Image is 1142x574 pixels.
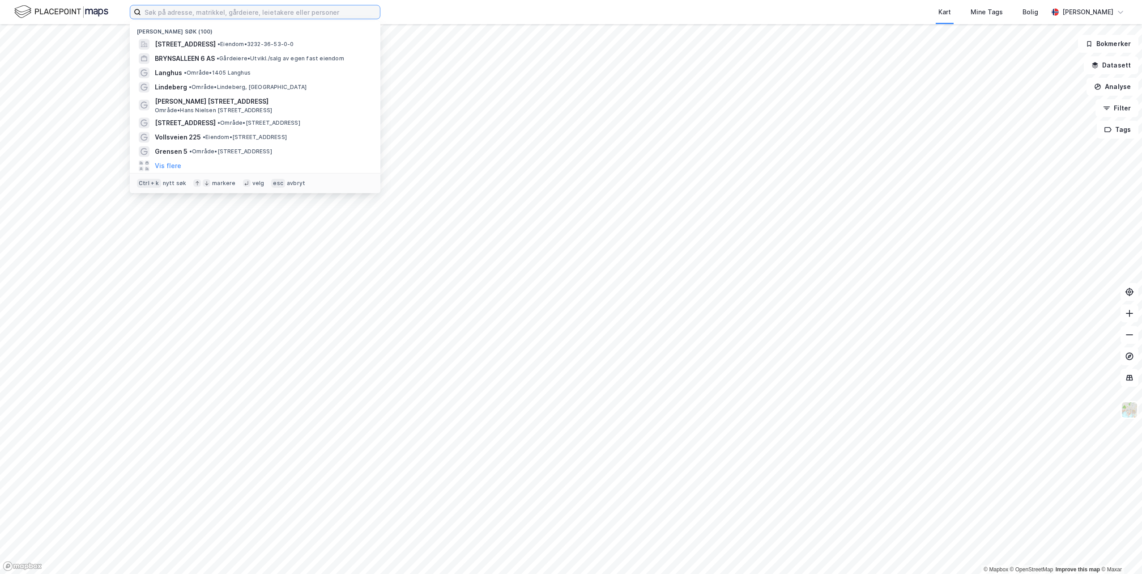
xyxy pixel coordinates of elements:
div: nytt søk [163,180,187,187]
span: • [217,119,220,126]
span: • [189,148,192,155]
span: Langhus [155,68,182,78]
span: Grensen 5 [155,146,187,157]
span: Område • 1405 Langhus [184,69,251,76]
a: Improve this map [1056,566,1100,573]
button: Filter [1095,99,1138,117]
span: Område • Hans Nielsen [STREET_ADDRESS] [155,107,272,114]
div: Bolig [1023,7,1038,17]
img: Z [1121,401,1138,418]
a: Mapbox homepage [3,561,42,571]
div: [PERSON_NAME] søk (100) [130,21,380,37]
div: Ctrl + k [137,179,161,188]
span: • [217,55,219,62]
div: esc [271,179,285,188]
iframe: Chat Widget [1097,531,1142,574]
div: [PERSON_NAME] [1062,7,1113,17]
span: Område • Lindeberg, [GEOGRAPHIC_DATA] [189,84,307,91]
a: Mapbox [984,566,1008,573]
div: markere [212,180,235,187]
span: Eiendom • [STREET_ADDRESS] [203,134,287,141]
span: Område • [STREET_ADDRESS] [189,148,272,155]
span: • [203,134,205,140]
span: [PERSON_NAME] [STREET_ADDRESS] [155,96,370,107]
div: Mine Tags [971,7,1003,17]
span: Område • [STREET_ADDRESS] [217,119,300,127]
span: Eiendom • 3232-36-53-0-0 [217,41,294,48]
div: Kart [938,7,951,17]
img: logo.f888ab2527a4732fd821a326f86c7f29.svg [14,4,108,20]
span: • [217,41,220,47]
button: Analyse [1087,78,1138,96]
button: Tags [1097,121,1138,139]
button: Vis flere [155,160,181,171]
span: • [184,69,187,76]
span: Vollsveien 225 [155,132,201,143]
div: velg [252,180,264,187]
button: Bokmerker [1078,35,1138,53]
span: [STREET_ADDRESS] [155,118,216,128]
input: Søk på adresse, matrikkel, gårdeiere, leietakere eller personer [141,5,380,19]
span: BRYNSALLEEN 6 AS [155,53,215,64]
button: Datasett [1084,56,1138,74]
a: OpenStreetMap [1010,566,1053,573]
span: Gårdeiere • Utvikl./salg av egen fast eiendom [217,55,344,62]
span: [STREET_ADDRESS] [155,39,216,50]
span: Lindeberg [155,82,187,93]
span: • [189,84,192,90]
div: avbryt [287,180,305,187]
